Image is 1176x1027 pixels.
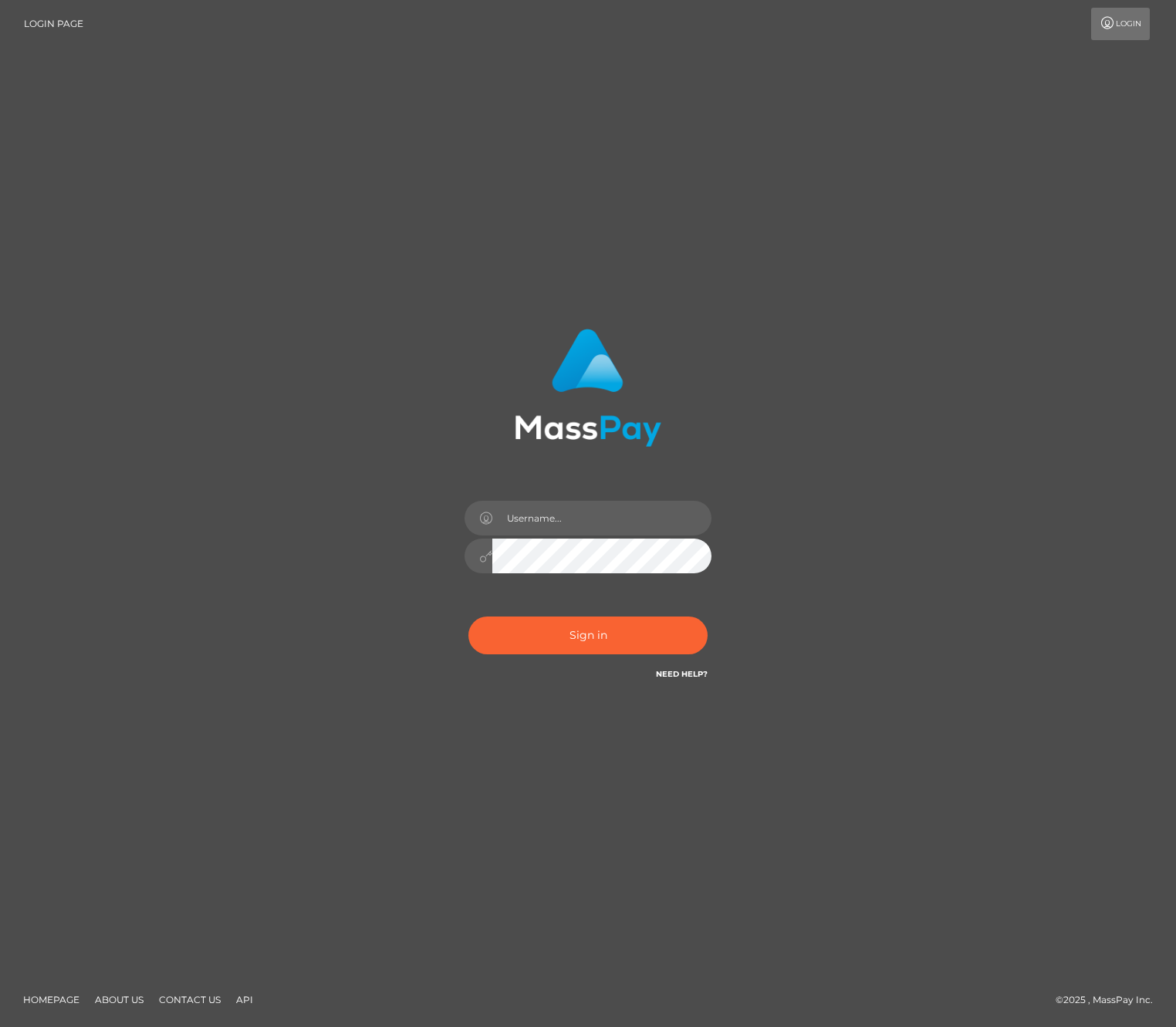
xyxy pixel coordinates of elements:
[89,988,150,1012] a: About Us
[17,988,86,1012] a: Homepage
[1091,8,1150,40] a: Login
[492,501,711,535] input: Username...
[230,988,259,1012] a: API
[656,669,708,679] a: Need Help?
[515,329,661,447] img: MassPay Login
[153,988,227,1012] a: Contact Us
[24,8,83,40] a: Login Page
[468,617,708,654] button: Sign in
[1056,992,1164,1008] div: © 2025 , MassPay Inc.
